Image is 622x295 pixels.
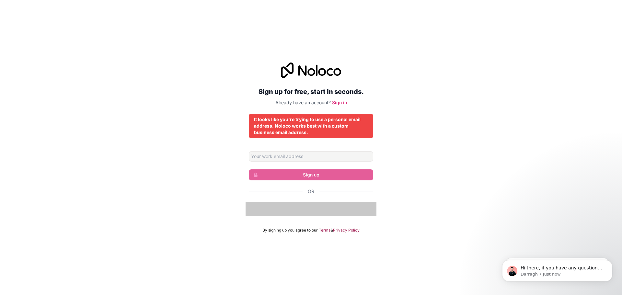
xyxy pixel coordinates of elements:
a: Privacy Policy [333,228,360,233]
a: Terms [319,228,330,233]
span: Already have an account? [275,100,331,105]
div: It looks like you're trying to use a personal email address. Noloco works best with a custom busi... [254,116,368,136]
span: By signing up you agree to our [262,228,318,233]
iframe: Bouton "Se connecter avec Google" [246,202,376,216]
a: Sign in [332,100,347,105]
button: Sign up [249,169,373,180]
input: Email address [249,151,373,162]
h2: Sign up for free, start in seconds. [249,86,373,97]
iframe: Intercom notifications message [492,246,622,292]
span: Or [308,188,314,195]
span: & [330,228,333,233]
